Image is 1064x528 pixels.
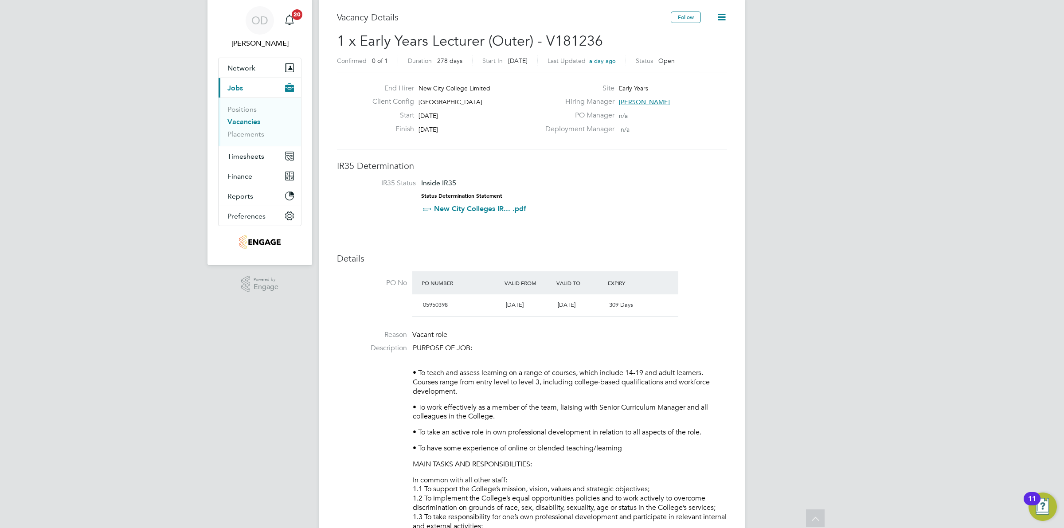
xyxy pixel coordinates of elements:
span: 20 [292,9,302,20]
label: Reason [337,330,407,340]
span: [PERSON_NAME] [619,98,670,106]
button: Network [219,58,301,78]
span: Timesheets [227,152,264,160]
span: Open [658,57,675,65]
span: n/a [621,125,630,133]
span: Network [227,64,255,72]
span: a day ago [589,57,616,65]
span: Preferences [227,212,266,220]
label: PO No [337,278,407,288]
a: Vacancies [227,117,260,126]
span: [DATE] [508,57,528,65]
label: Confirmed [337,57,367,65]
button: Timesheets [219,146,301,166]
span: 0 of 1 [372,57,388,65]
strong: Status Determination Statement [421,193,502,199]
span: OD [251,15,268,26]
a: New City Colleges IR... .pdf [434,204,526,213]
label: Finish [365,125,414,134]
label: Client Config [365,97,414,106]
span: n/a [619,112,628,120]
div: Jobs [219,98,301,146]
div: 11 [1028,499,1036,510]
h3: IR35 Determination [337,160,727,172]
img: jambo-logo-retina.png [239,235,280,249]
p: MAIN TASKS AND RESPONSIBILITIES: [413,460,727,469]
span: Vacant role [412,330,447,339]
button: Open Resource Center, 11 new notifications [1029,493,1057,521]
span: Inside IR35 [421,179,456,187]
label: Last Updated [548,57,586,65]
span: Reports [227,192,253,200]
a: OD[PERSON_NAME] [218,6,301,49]
span: Jobs [227,84,243,92]
a: Powered byEngage [241,276,279,293]
span: [GEOGRAPHIC_DATA] [419,98,482,106]
label: End Hirer [365,84,414,93]
button: Jobs [219,78,301,98]
span: Engage [254,283,278,291]
label: Site [540,84,614,93]
label: Duration [408,57,432,65]
button: Finance [219,166,301,186]
span: [DATE] [558,301,575,309]
p: • To teach and assess learning on a range of courses, which include 14-19 and adult learners. Cou... [413,359,727,396]
span: 1 x Early Years Lecturer (Outer) - V181236 [337,32,603,50]
p: PURPOSE OF JOB: [413,344,727,353]
span: [DATE] [506,301,524,309]
span: 309 Days [609,301,633,309]
span: Finance [227,172,252,180]
h3: Vacancy Details [337,12,671,23]
label: Status [636,57,653,65]
div: Valid From [502,275,554,291]
span: 05950398 [423,301,448,309]
span: [DATE] [419,112,438,120]
a: Positions [227,105,257,113]
label: Start In [482,57,503,65]
span: Powered by [254,276,278,283]
a: Placements [227,130,264,138]
label: Deployment Manager [540,125,614,134]
div: Valid To [554,275,606,291]
label: Description [337,344,407,353]
div: Expiry [606,275,657,291]
p: • To take an active role in own professional development in relation to all aspects of the role. [413,428,727,437]
p: • To have some experience of online or blended teaching/learning [413,444,727,453]
span: New City College Limited [419,84,490,92]
span: 278 days [437,57,462,65]
div: PO Number [419,275,502,291]
label: Hiring Manager [540,97,614,106]
button: Reports [219,186,301,206]
label: PO Manager [540,111,614,120]
button: Preferences [219,206,301,226]
p: • To work effectively as a member of the team, liaising with Senior Curriculum Manager and all co... [413,403,727,422]
span: [DATE] [419,125,438,133]
span: Early Years [619,84,648,92]
a: Go to home page [218,235,301,249]
span: Ollie Dart [218,38,301,49]
a: 20 [281,6,298,35]
label: Start [365,111,414,120]
button: Follow [671,12,701,23]
label: IR35 Status [346,179,416,188]
h3: Details [337,253,727,264]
